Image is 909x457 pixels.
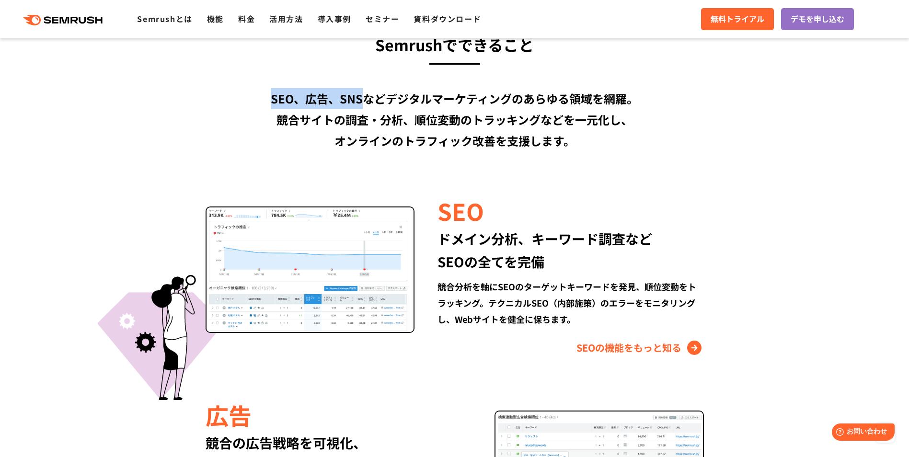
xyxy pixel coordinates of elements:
div: SEO [437,194,703,227]
h3: Semrushでできること [179,32,730,57]
a: 機能 [207,13,224,24]
div: ドメイン分析、キーワード調査など SEOの全てを完備 [437,227,703,273]
a: デモを申し込む [781,8,854,30]
span: 無料トライアル [711,13,764,25]
iframe: Help widget launcher [824,420,898,446]
a: 導入事例 [318,13,351,24]
a: Semrushとは [137,13,192,24]
a: 料金 [238,13,255,24]
a: セミナー [366,13,399,24]
div: 競合分析を軸にSEOのターゲットキーワードを発見、順位変動をトラッキング。テクニカルSEO（内部施策）のエラーをモニタリングし、Webサイトを健全に保ちます。 [437,278,703,327]
a: 無料トライアル [701,8,774,30]
a: 資料ダウンロード [414,13,481,24]
div: SEO、広告、SNSなどデジタルマーケティングのあらゆる領域を網羅。 競合サイトの調査・分析、順位変動のトラッキングなどを一元化し、 オンラインのトラフィック改善を支援します。 [179,88,730,151]
div: 広告 [206,399,472,431]
a: 活用方法 [269,13,303,24]
a: SEOの機能をもっと知る [576,340,704,355]
span: デモを申し込む [791,13,844,25]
